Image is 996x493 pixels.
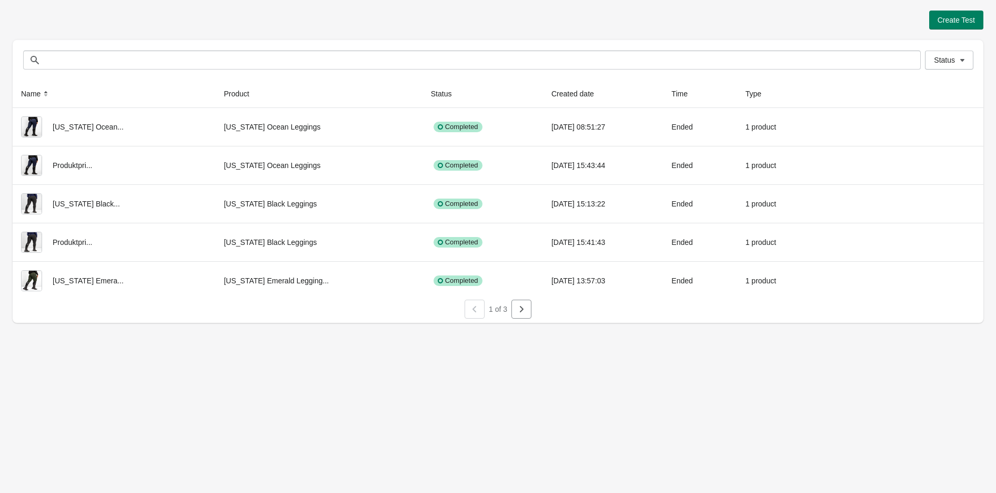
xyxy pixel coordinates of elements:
[671,116,728,137] div: Ended
[21,270,207,291] div: [US_STATE] Emera...
[547,84,609,103] button: Created date
[551,232,655,253] div: [DATE] 15:41:43
[551,193,655,214] div: [DATE] 15:13:22
[434,160,482,171] div: Completed
[21,116,207,137] div: [US_STATE] Ocean...
[938,16,975,24] span: Create Test
[489,305,507,313] span: 1 of 3
[224,232,414,253] div: [US_STATE] Black Leggings
[934,56,955,64] span: Status
[671,232,728,253] div: Ended
[17,84,55,103] button: Name
[667,84,702,103] button: Time
[551,116,655,137] div: [DATE] 08:51:27
[746,193,810,214] div: 1 product
[434,237,482,248] div: Completed
[427,84,467,103] button: Status
[746,232,810,253] div: 1 product
[929,11,983,29] button: Create Test
[671,155,728,176] div: Ended
[434,199,482,209] div: Completed
[671,270,728,291] div: Ended
[741,84,776,103] button: Type
[224,116,414,137] div: [US_STATE] Ocean Leggings
[21,193,207,214] div: [US_STATE] Black...
[434,122,482,132] div: Completed
[224,155,414,176] div: [US_STATE] Ocean Leggings
[551,155,655,176] div: [DATE] 15:43:44
[21,232,207,253] div: Produktpri...
[21,155,207,176] div: Produktpri...
[224,270,414,291] div: [US_STATE] Emerald Legging...
[551,270,655,291] div: [DATE] 13:57:03
[434,275,482,286] div: Completed
[746,270,810,291] div: 1 product
[224,193,414,214] div: [US_STATE] Black Leggings
[746,116,810,137] div: 1 product
[925,51,973,70] button: Status
[219,84,264,103] button: Product
[746,155,810,176] div: 1 product
[671,193,728,214] div: Ended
